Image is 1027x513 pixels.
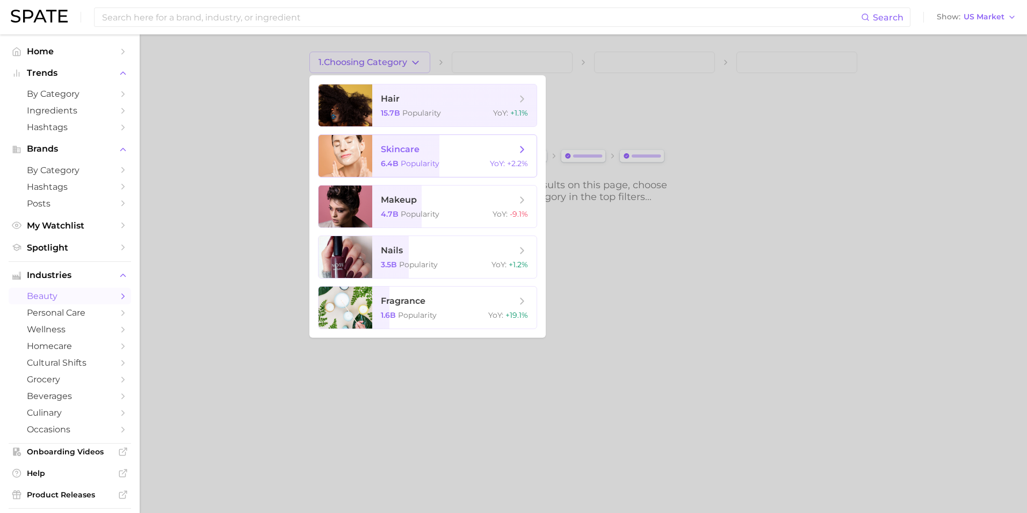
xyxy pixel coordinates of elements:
span: culinary [27,408,113,418]
span: 4.7b [381,209,399,219]
span: Popularity [398,310,437,320]
span: +1.1% [510,108,528,118]
button: Trends [9,65,131,81]
a: wellness [9,321,131,338]
a: Onboarding Videos [9,444,131,460]
span: Hashtags [27,182,113,192]
a: Ingredients [9,102,131,119]
button: Brands [9,141,131,157]
span: Brands [27,144,113,154]
span: US Market [964,14,1004,20]
span: Popularity [401,159,439,168]
a: beauty [9,288,131,304]
span: Help [27,468,113,478]
a: cultural shifts [9,354,131,371]
span: hair [381,94,400,104]
span: +19.1% [505,310,528,320]
a: Spotlight [9,239,131,256]
span: homecare [27,341,113,351]
a: Hashtags [9,119,131,136]
span: 6.4b [381,159,399,168]
span: beauty [27,291,113,301]
span: Product Releases [27,490,113,500]
span: Popularity [399,260,438,269]
span: makeup [381,195,417,205]
a: My Watchlist [9,217,131,234]
span: beverages [27,391,113,401]
span: YoY : [493,108,508,118]
a: Home [9,43,131,60]
span: YoY : [490,159,505,168]
a: homecare [9,338,131,354]
span: by Category [27,89,113,99]
span: Popularity [402,108,441,118]
span: 3.5b [381,260,397,269]
ul: 1.Choosing Category [309,75,546,338]
span: Home [27,46,113,56]
a: Product Releases [9,487,131,503]
span: Show [937,14,960,20]
a: culinary [9,404,131,421]
span: Industries [27,270,113,280]
span: Search [873,12,903,23]
span: +1.2% [509,260,528,269]
span: personal care [27,308,113,318]
a: by Category [9,85,131,102]
a: by Category [9,162,131,179]
input: Search here for a brand, industry, or ingredient [101,8,861,26]
span: Posts [27,198,113,209]
span: My Watchlist [27,220,113,231]
span: occasions [27,424,113,434]
span: by Category [27,165,113,175]
a: personal care [9,304,131,321]
span: fragrance [381,296,425,306]
span: YoY : [491,260,507,269]
span: -9.1% [510,209,528,219]
span: YoY : [488,310,503,320]
span: 1.6b [381,310,396,320]
a: beverages [9,388,131,404]
span: Popularity [401,209,439,219]
span: skincare [381,144,420,154]
span: wellness [27,324,113,334]
button: Industries [9,267,131,283]
span: Spotlight [27,243,113,253]
span: Ingredients [27,105,113,116]
img: SPATE [11,10,68,23]
span: cultural shifts [27,358,113,368]
span: grocery [27,374,113,384]
span: YoY : [493,209,508,219]
span: nails [381,245,403,255]
span: 15.7b [381,108,400,118]
a: grocery [9,371,131,388]
span: Onboarding Videos [27,447,113,457]
a: occasions [9,421,131,438]
span: Trends [27,68,113,78]
a: Posts [9,195,131,212]
span: +2.2% [507,159,528,168]
span: Hashtags [27,122,113,132]
a: Hashtags [9,179,131,195]
a: Help [9,465,131,481]
button: ShowUS Market [934,10,1019,24]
